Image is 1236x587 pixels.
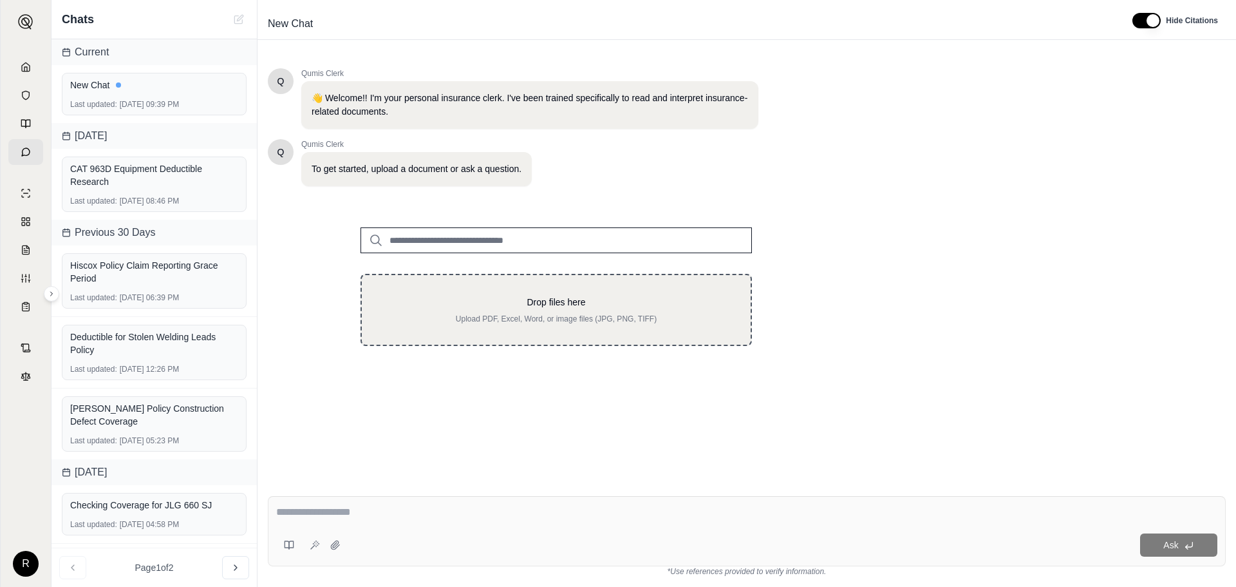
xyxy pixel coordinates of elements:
div: R [13,551,39,577]
span: Last updated: [70,364,117,374]
a: Home [8,54,43,80]
button: Expand sidebar [13,9,39,35]
p: To get started, upload a document or ask a question. [312,162,521,176]
span: Page 1 of 2 [135,561,174,574]
p: 👋 Welcome!! I'm your personal insurance clerk. I've been trained specifically to read and interpr... [312,91,748,119]
span: Last updated: [70,99,117,110]
div: [DATE] [51,123,257,149]
a: Prompt Library [8,111,43,137]
div: [DATE] 09:39 PM [70,99,238,110]
div: Hiscox Policy Claim Reporting Grace Period [70,259,238,285]
a: Claim Coverage [8,237,43,263]
div: CAT 963D Equipment Deductible Research [70,162,238,188]
span: Hide Citations [1166,15,1218,26]
a: Policy Comparisons [8,209,43,235]
a: Coverage Table [8,294,43,320]
a: Chat [8,139,43,165]
span: Qumis Clerk [301,68,758,79]
span: Last updated: [70,436,117,446]
span: Chats [62,10,94,28]
div: Checking Coverage for JLG 660 SJ [70,499,238,512]
div: [DATE] 05:23 PM [70,436,238,446]
img: Expand sidebar [18,14,33,30]
div: [PERSON_NAME] Policy Construction Defect Coverage [70,402,238,428]
p: Upload PDF, Excel, Word, or image files (JPG, PNG, TIFF) [382,314,730,324]
a: Legal Search Engine [8,363,43,389]
p: Drop files here [382,296,730,309]
div: Edit Title [263,14,1117,34]
div: Current [51,39,257,65]
span: Qumis Clerk [301,139,532,149]
div: [DATE] 12:26 PM [70,364,238,374]
span: Hello [277,146,285,159]
button: New Chat [231,12,247,27]
span: Last updated: [70,519,117,530]
div: *Use references provided to verify information. [268,566,1226,577]
a: Documents Vault [8,82,43,108]
span: New Chat [263,14,318,34]
span: Ask [1163,540,1178,550]
a: Single Policy [8,180,43,206]
span: Last updated: [70,196,117,206]
div: [DATE] 08:46 PM [70,196,238,206]
a: Contract Analysis [8,335,43,361]
a: Custom Report [8,265,43,291]
div: [DATE] 04:58 PM [70,519,238,530]
button: Ask [1140,534,1217,557]
div: Previous 30 Days [51,220,257,245]
span: Last updated: [70,293,117,303]
div: [DATE] 06:39 PM [70,293,238,303]
div: [DATE] [51,459,257,485]
div: Deductible for Stolen Welding Leads Policy [70,331,238,356]
button: Expand sidebar [44,286,59,302]
div: New Chat [70,79,238,91]
span: Hello [277,75,285,88]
